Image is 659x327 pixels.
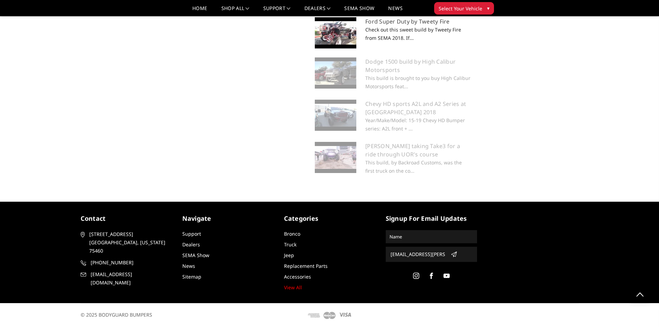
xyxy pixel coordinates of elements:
[221,6,249,16] a: shop all
[263,6,291,16] a: Support
[91,258,171,267] span: [PHONE_NUMBER]
[315,100,472,116] h5: Chevy HD sports A2L and A2 Series at [GEOGRAPHIC_DATA] 2018
[315,116,472,133] p: Year/Make/Model: 15-19 Chevy HD Bumper series: A2L front + ...
[315,17,356,48] img: default.jpg
[315,57,472,74] h5: Dodge 1500 build by High Calibur Motorsports
[91,270,171,287] span: [EMAIL_ADDRESS][DOMAIN_NAME]
[192,6,207,16] a: Home
[315,100,472,133] a: Chevy HD sports A2L and A2 Series at [GEOGRAPHIC_DATA] 2018 Year/Make/Model: 15-19 Chevy HD Bumpe...
[344,6,374,16] a: SEMA Show
[89,230,170,255] span: [STREET_ADDRESS] [GEOGRAPHIC_DATA], [US_STATE] 75460
[315,142,472,158] h5: [PERSON_NAME] taking Take3 for a ride through UOR's course
[315,74,472,91] p: This build is brought to you buy High Calibur Motorsports feat...
[388,6,402,16] a: News
[315,17,472,26] h5: Ford Super Duty by Tweety Fire
[284,284,302,291] a: View All
[315,57,356,89] img: default.jpg
[315,142,472,175] a: [PERSON_NAME] taking Take3 for a ride through UOR's course This build, by Backroad Customs, was t...
[439,5,482,12] span: Select Your Vehicle
[304,6,331,16] a: Dealers
[315,17,472,48] a: Ford Super Duty by Tweety Fire Check out this sweet build by Tweety Fire from SEMA 2018. If...
[182,252,209,258] a: SEMA Show
[284,230,300,237] a: Bronco
[624,294,659,327] iframe: Chat Widget
[182,241,200,248] a: Dealers
[182,263,195,269] a: News
[315,158,472,175] p: This build, by Backroad Customs, was the first truck on the co...
[487,4,489,12] span: ▾
[284,263,328,269] a: Replacement Parts
[284,241,296,248] a: Truck
[315,57,472,91] a: Dodge 1500 build by High Calibur Motorsports This build is brought to you buy High Calibur Motors...
[81,270,172,287] a: [EMAIL_ADDRESS][DOMAIN_NAME]
[81,214,172,223] h5: contact
[388,249,448,260] input: Email
[284,252,294,258] a: Jeep
[315,26,472,42] p: Check out this sweet build by Tweety Fire from SEMA 2018. If...
[182,230,201,237] a: Support
[81,258,172,267] a: [PHONE_NUMBER]
[81,311,152,318] span: © 2025 BODYGUARD BUMPERS
[387,231,476,242] input: Name
[631,285,649,303] a: Click to Top
[182,273,201,280] a: Sitemap
[284,214,375,223] h5: Categories
[182,214,274,223] h5: Navigate
[386,214,477,223] h5: signup for email updates
[315,100,356,131] img: default.jpg
[315,142,356,173] img: default.jpg
[434,2,494,15] button: Select Your Vehicle
[284,273,311,280] a: Accessories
